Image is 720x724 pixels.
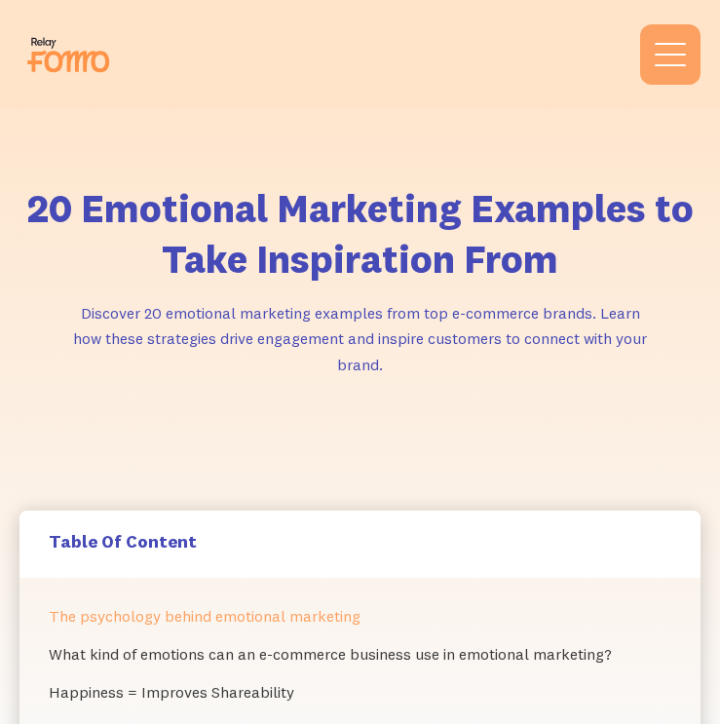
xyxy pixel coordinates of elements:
p: Discover 20 emotional marketing examples from top e-commerce brands. Learn how these strategies d... [68,300,653,378]
a: Happiness = Improves Shareability [49,673,671,711]
h5: Table Of Content [49,530,671,553]
div: menu [640,24,701,85]
a: The psychology behind emotional marketing [49,597,671,635]
h1: 20 Emotional Marketing Examples to Take Inspiration From [19,183,701,285]
a: What kind of emotions can an e-commerce business use in emotional marketing? [49,635,671,673]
